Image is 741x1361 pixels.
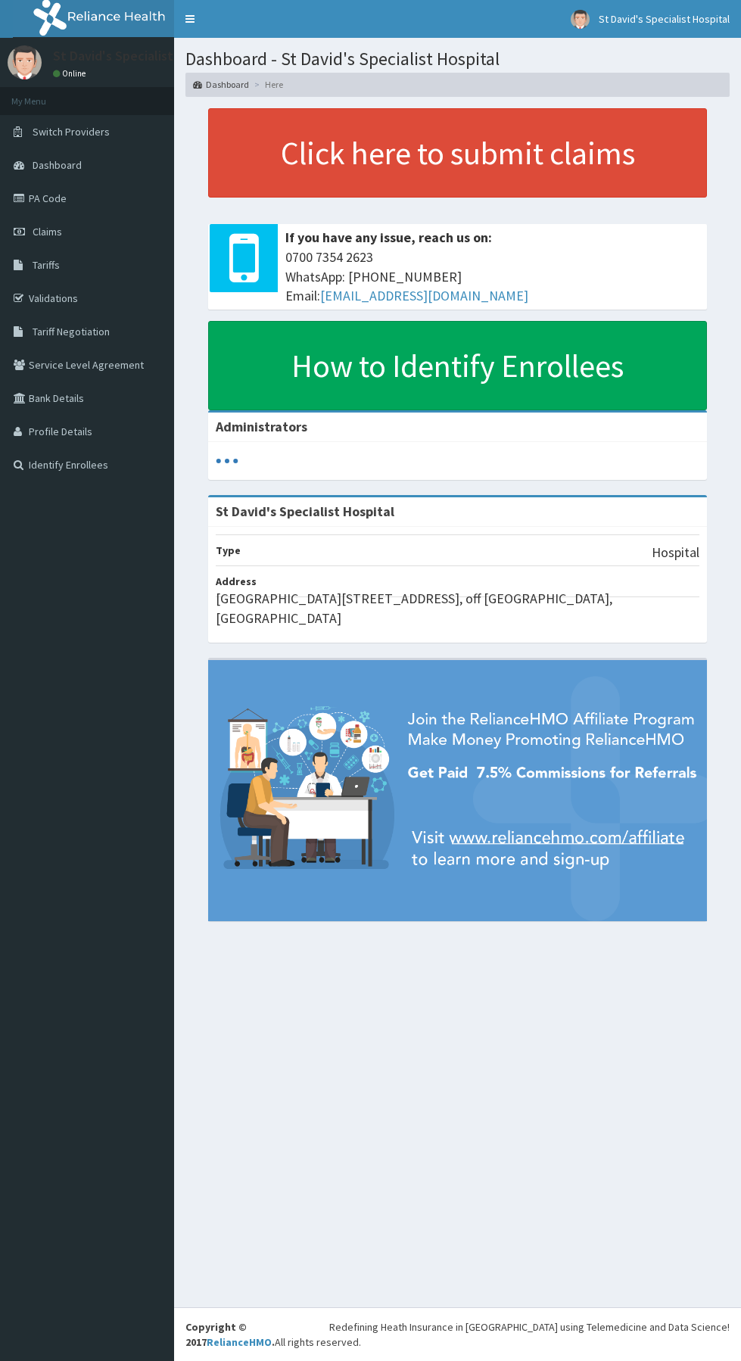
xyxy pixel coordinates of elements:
div: Redefining Heath Insurance in [GEOGRAPHIC_DATA] using Telemedicine and Data Science! [329,1319,730,1335]
img: User Image [8,45,42,79]
h1: Dashboard - St David's Specialist Hospital [185,49,730,69]
span: St David's Specialist Hospital [599,12,730,26]
svg: audio-loading [216,450,238,472]
b: Type [216,543,241,557]
img: provider-team-banner.png [208,660,707,921]
a: Click here to submit claims [208,108,707,198]
strong: Copyright © 2017 . [185,1320,275,1349]
b: Administrators [216,418,307,435]
a: Online [53,68,89,79]
span: Tariff Negotiation [33,325,110,338]
p: [GEOGRAPHIC_DATA][STREET_ADDRESS], off [GEOGRAPHIC_DATA], [GEOGRAPHIC_DATA] [216,589,699,628]
a: How to Identify Enrollees [208,321,707,410]
span: 0700 7354 2623 WhatsApp: [PHONE_NUMBER] Email: [285,248,699,306]
span: Tariffs [33,258,60,272]
p: St David's Specialist Hospital [53,49,226,63]
span: Switch Providers [33,125,110,139]
footer: All rights reserved. [174,1307,741,1361]
li: Here [251,78,283,91]
a: [EMAIL_ADDRESS][DOMAIN_NAME] [320,287,528,304]
span: Claims [33,225,62,238]
b: If you have any issue, reach us on: [285,229,492,246]
a: Dashboard [193,78,249,91]
a: RelianceHMO [207,1335,272,1349]
b: Address [216,575,257,588]
strong: St David's Specialist Hospital [216,503,394,520]
p: Hospital [652,543,699,562]
span: Dashboard [33,158,82,172]
img: User Image [571,10,590,29]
